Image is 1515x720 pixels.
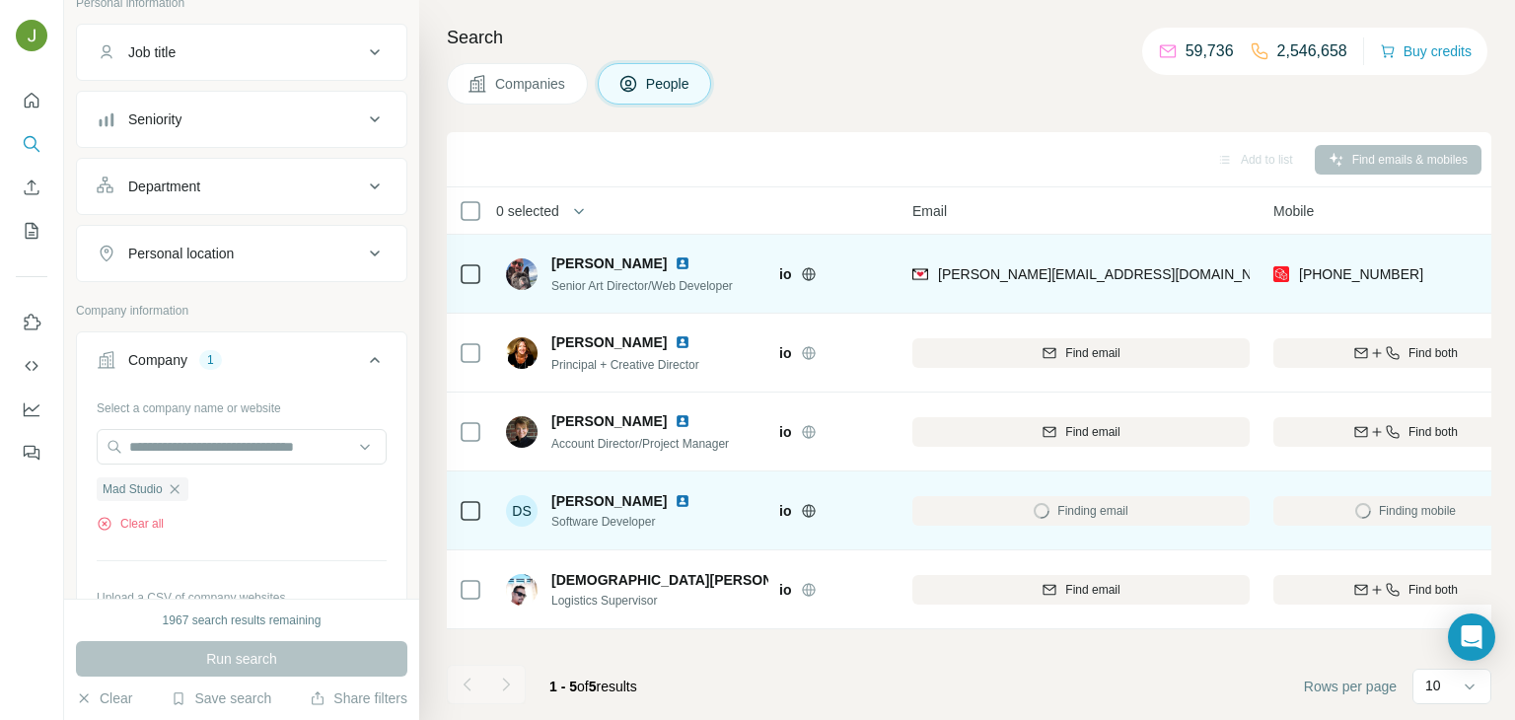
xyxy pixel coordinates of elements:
[77,336,406,392] button: Company1
[1304,677,1397,696] span: Rows per page
[16,348,47,384] button: Use Surfe API
[97,589,387,607] p: Upload a CSV of company websites.
[551,491,667,511] span: [PERSON_NAME]
[77,163,406,210] button: Department
[128,109,181,129] div: Seniority
[16,435,47,470] button: Feedback
[97,392,387,417] div: Select a company name or website
[551,513,714,531] span: Software Developer
[1065,581,1119,599] span: Find email
[16,126,47,162] button: Search
[128,244,234,263] div: Personal location
[646,74,691,94] span: People
[16,305,47,340] button: Use Surfe on LinkedIn
[171,688,271,708] button: Save search
[199,351,222,369] div: 1
[495,74,567,94] span: Companies
[675,334,690,350] img: LinkedIn logo
[77,230,406,277] button: Personal location
[506,574,538,606] img: Avatar
[496,201,559,221] span: 0 selected
[1277,39,1347,63] p: 2,546,658
[549,679,577,694] span: 1 - 5
[77,29,406,76] button: Job title
[551,279,733,293] span: Senior Art Director/Web Developer
[128,42,176,62] div: Job title
[16,83,47,118] button: Quick start
[1448,613,1495,661] div: Open Intercom Messenger
[506,495,538,527] div: DS
[1273,264,1289,284] img: provider prospeo logo
[1186,39,1234,63] p: 59,736
[912,264,928,284] img: provider findymail logo
[506,416,538,448] img: Avatar
[912,575,1250,605] button: Find email
[77,96,406,143] button: Seniority
[912,338,1250,368] button: Find email
[675,413,690,429] img: LinkedIn logo
[76,688,132,708] button: Clear
[549,679,637,694] span: results
[938,266,1285,282] span: [PERSON_NAME][EMAIL_ADDRESS][DOMAIN_NAME]
[97,515,164,533] button: Clear all
[551,570,826,590] span: [DEMOGRAPHIC_DATA][PERSON_NAME]
[551,334,667,350] span: [PERSON_NAME]
[675,255,690,271] img: LinkedIn logo
[1065,423,1119,441] span: Find email
[1273,201,1314,221] span: Mobile
[128,350,187,370] div: Company
[447,24,1491,51] h4: Search
[1408,344,1458,362] span: Find both
[163,612,322,629] div: 1967 search results remaining
[1299,266,1423,282] span: [PHONE_NUMBER]
[76,302,407,320] p: Company information
[912,417,1250,447] button: Find email
[912,201,947,221] span: Email
[1065,344,1119,362] span: Find email
[16,392,47,427] button: Dashboard
[128,177,200,196] div: Department
[310,688,407,708] button: Share filters
[103,480,163,498] span: Mad Studio
[16,20,47,51] img: Avatar
[551,437,729,451] span: Account Director/Project Manager
[551,358,699,372] span: Principal + Creative Director
[1380,37,1472,65] button: Buy credits
[506,258,538,290] img: Avatar
[16,170,47,205] button: Enrich CSV
[589,679,597,694] span: 5
[551,592,768,610] span: Logistics Supervisor
[551,253,667,273] span: [PERSON_NAME]
[1425,676,1441,695] p: 10
[16,213,47,249] button: My lists
[1408,581,1458,599] span: Find both
[1408,423,1458,441] span: Find both
[506,337,538,369] img: Avatar
[551,411,667,431] span: [PERSON_NAME]
[577,679,589,694] span: of
[675,493,690,509] img: LinkedIn logo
